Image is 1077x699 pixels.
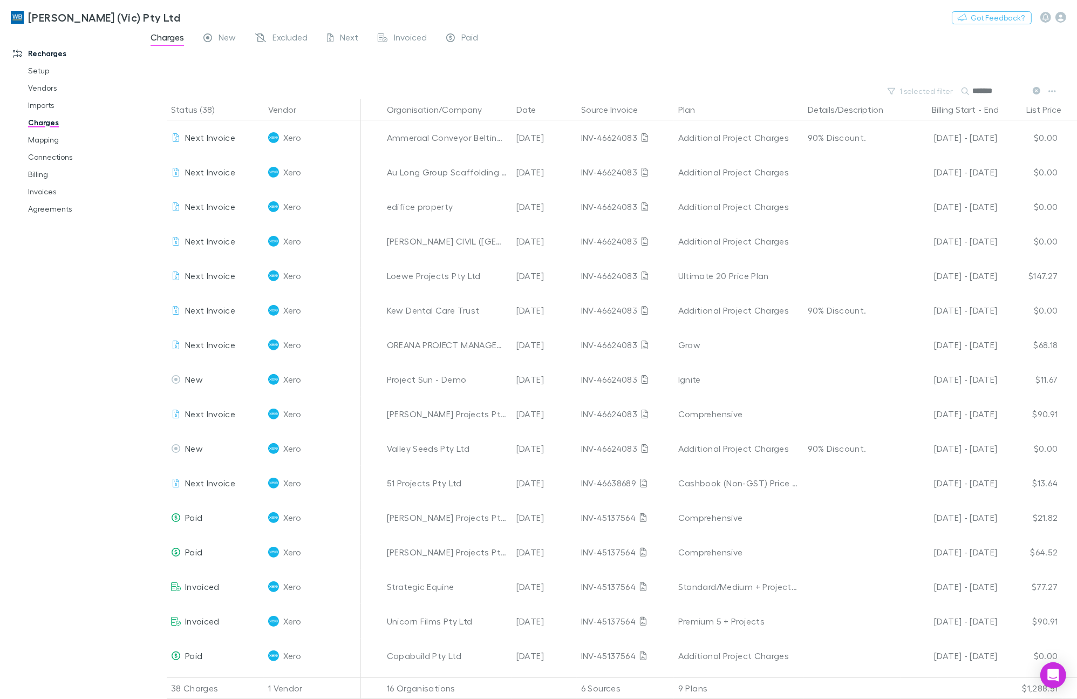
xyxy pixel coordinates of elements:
span: Xero [283,535,301,569]
span: Excluded [272,32,308,46]
div: Capabuild Pty Ltd [387,639,508,673]
div: [DATE] - [DATE] [905,259,998,293]
button: Billing Start [932,99,976,120]
img: Xero's Logo [268,547,279,558]
span: Xero [283,431,301,466]
span: Xero [283,259,301,293]
span: New [185,443,203,453]
img: Xero's Logo [268,581,279,592]
span: Invoiced [185,581,220,592]
img: Xero's Logo [268,167,279,178]
div: [DATE] - [DATE] [905,224,998,259]
div: INV-46624083 [581,120,670,155]
img: Xero's Logo [268,201,279,212]
div: $0.00 [998,120,1062,155]
div: INV-46624083 [581,259,670,293]
div: Au Long Group Scaffolding Pty Ltd [387,155,508,189]
span: Xero [283,224,301,259]
button: Plan [678,99,708,120]
span: Paid [185,512,202,522]
div: INV-45137564 [581,535,670,569]
div: [DATE] - [DATE] [905,604,998,639]
a: Billing [17,166,149,183]
img: Xero's Logo [268,616,279,627]
div: $11.67 [998,362,1062,397]
div: [DATE] [512,535,577,569]
span: New [219,32,236,46]
button: End [984,99,999,120]
div: [PERSON_NAME] CIVIL ([GEOGRAPHIC_DATA]) PTY LTD 76 618 087 255 [387,224,508,259]
div: Comprehensive [678,535,799,569]
div: [DATE] - [DATE] [905,639,998,673]
span: Xero [283,328,301,362]
div: Valley Seeds Pty Ltd [387,431,508,466]
a: Connections [17,148,149,166]
div: Comprehensive [678,500,799,535]
span: Next Invoice [185,409,235,419]
img: Xero's Logo [268,443,279,454]
div: [DATE] - [DATE] [905,466,998,500]
div: [DATE] - [DATE] [905,328,998,362]
div: $0.00 [998,639,1062,673]
span: Next Invoice [185,236,235,246]
div: INV-46624083 [581,362,670,397]
div: [DATE] [512,500,577,535]
span: Paid [461,32,478,46]
div: Project Sun - Demo [387,362,508,397]
div: [DATE] [512,431,577,466]
div: Additional Project Charges [678,224,799,259]
div: $68.18 [998,328,1062,362]
span: Next Invoice [185,167,235,177]
div: 16 Organisations [383,677,512,699]
div: $90.91 [998,604,1062,639]
span: Xero [283,569,301,604]
div: - [905,99,1010,120]
div: 51 Projects Pty Ltd [387,466,508,500]
div: $0.00 [998,293,1062,328]
img: Xero's Logo [268,409,279,419]
a: Invoices [17,183,149,200]
div: [PERSON_NAME] Projects Pty Ltd [387,397,508,431]
span: Xero [283,466,301,500]
img: Xero's Logo [268,305,279,316]
div: INV-45137564 [581,569,670,604]
div: 90% Discount. [808,431,896,466]
div: Kew Dental Care Trust [387,293,508,328]
div: $1,288.51 [998,677,1062,699]
div: [PERSON_NAME] Projects Pty Ltd [387,500,508,535]
div: [DATE] [512,224,577,259]
img: Xero's Logo [268,236,279,247]
span: Xero [283,362,301,397]
button: Details/Description [808,99,896,120]
div: INV-46624083 [581,328,670,362]
span: Xero [283,120,301,155]
div: Additional Project Charges [678,189,799,224]
button: Source Invoice [581,99,651,120]
div: [DATE] - [DATE] [905,293,998,328]
div: [DATE] - [DATE] [905,189,998,224]
div: [DATE] [512,293,577,328]
img: Xero's Logo [268,132,279,143]
div: Ignite [678,362,799,397]
img: Xero's Logo [268,512,279,523]
div: [DATE] - [DATE] [905,431,998,466]
div: $0.00 [998,155,1062,189]
div: 90% Discount. [808,120,896,155]
button: Got Feedback? [952,11,1032,24]
span: New [185,374,203,384]
div: 38 Charges [167,677,264,699]
span: Xero [283,293,301,328]
div: INV-46624083 [581,189,670,224]
button: Organisation/Company [387,99,495,120]
img: Xero's Logo [268,340,279,350]
div: INV-45137564 [581,639,670,673]
div: [DATE] [512,397,577,431]
a: Vendors [17,79,149,97]
div: Grow [678,328,799,362]
span: Xero [283,189,301,224]
div: Additional Project Charges [678,155,799,189]
div: OREANA PROJECT MANAGEMENT PL [387,328,508,362]
div: [DATE] [512,362,577,397]
div: [DATE] [512,120,577,155]
button: Vendor [268,99,309,120]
